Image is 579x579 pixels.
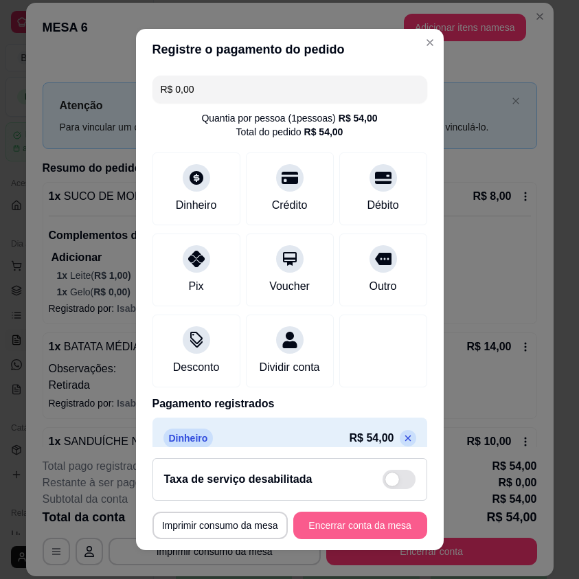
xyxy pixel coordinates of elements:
[164,471,313,488] h2: Taxa de serviço desabilitada
[201,111,377,125] div: Quantia por pessoa ( 1 pessoas)
[136,29,444,70] header: Registre o pagamento do pedido
[236,125,343,139] div: Total do pedido
[188,278,203,295] div: Pix
[367,197,398,214] div: Débito
[269,278,310,295] div: Voucher
[272,197,308,214] div: Crédito
[304,125,343,139] div: R$ 54,00
[173,359,220,376] div: Desconto
[161,76,419,103] input: Ex.: hambúrguer de cordeiro
[293,512,427,539] button: Encerrar conta da mesa
[419,32,441,54] button: Close
[259,359,319,376] div: Dividir conta
[152,512,288,539] button: Imprimir consumo da mesa
[350,430,394,446] p: R$ 54,00
[339,111,378,125] div: R$ 54,00
[176,197,217,214] div: Dinheiro
[152,396,427,412] p: Pagamento registrados
[163,429,214,448] p: Dinheiro
[369,278,396,295] div: Outro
